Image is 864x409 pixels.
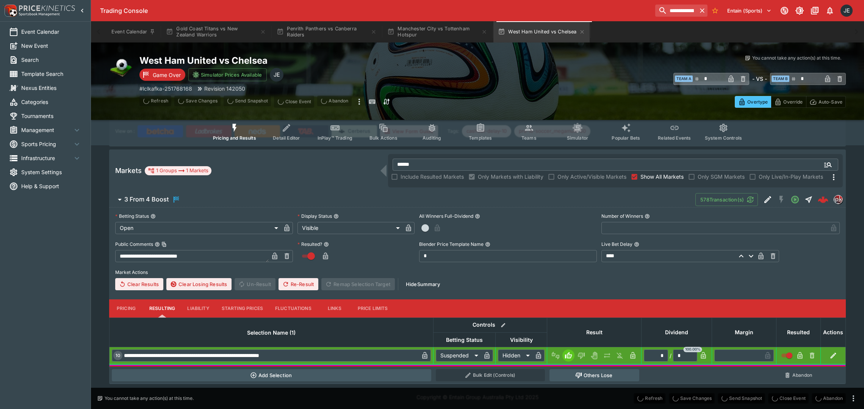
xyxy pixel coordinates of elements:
[207,118,748,145] div: Event type filters
[213,135,256,141] span: Pricing and Results
[655,5,697,17] input: search
[547,318,642,347] th: Result
[21,182,81,190] span: Help & Support
[161,242,167,247] button: Copy To Clipboard
[272,21,381,42] button: Penrith Panthers vs Canberra Raiders
[549,349,562,362] button: Not Set
[297,241,322,247] p: Resulted?
[806,96,846,108] button: Auto-Save
[273,135,300,141] span: Detail Editor
[735,96,771,108] button: Overtype
[352,299,394,318] button: Price Limits
[771,96,806,108] button: Override
[21,84,81,92] span: Nexus Entities
[829,173,838,182] svg: More
[695,193,758,206] button: 578Transaction(s)
[139,55,493,66] h2: Copy To Clipboard
[549,369,639,381] button: Others Lose
[614,349,626,362] button: Eliminated In Play
[21,168,81,176] span: System Settings
[355,96,364,108] button: more
[109,55,133,79] img: soccer.png
[849,394,858,403] button: more
[115,267,840,278] label: Market Actions
[562,349,574,362] button: Win
[601,213,643,219] p: Number of Winners
[419,213,473,219] p: All Winners Full-Dividend
[204,85,245,93] p: Revision 142050
[712,318,776,347] th: Margin
[21,70,81,78] span: Template Search
[297,222,402,234] div: Visible
[383,21,492,42] button: Manchester City vs Tottenham Hotspur
[21,28,81,36] span: Event Calendar
[155,242,160,247] button: Public CommentsCopy To Clipboard
[761,193,775,206] button: Edit Detail
[819,98,842,106] p: Auto-Save
[705,135,742,141] span: System Controls
[115,222,281,234] div: Open
[601,349,613,362] button: Push
[778,4,791,17] button: Connected to PK
[115,278,163,290] button: Clear Results
[478,173,543,181] span: Only Markets with Liability
[161,21,271,42] button: Gold Coast Titans vs New Zealand Warriors
[823,4,837,17] button: Notifications
[100,7,652,15] div: Trading Console
[747,98,768,106] p: Overtype
[475,214,480,219] button: All Winners Full-Dividend
[333,214,339,219] button: Display Status
[642,318,712,347] th: Dividend
[698,173,745,181] span: Only SGM Markets
[775,193,788,206] button: SGM Disabled
[324,242,329,247] button: Resulted?
[601,241,632,247] p: Live Bet Delay
[21,42,81,50] span: New Event
[498,349,532,362] div: Hidden
[401,173,464,181] span: Include Resulted Markets
[181,299,215,318] button: Liability
[812,394,846,401] span: Mark an event as closed and abandoned.
[188,68,267,81] button: Simulator Prices Available
[19,5,75,11] img: PriceKinetics
[279,278,318,290] button: Re-Result
[318,135,352,141] span: InPlay™ Trading
[469,135,492,141] span: Templates
[498,320,508,330] button: Bulk edit
[557,173,626,181] span: Only Active/Visible Markets
[723,5,776,17] button: Select Tenant
[575,349,587,362] button: Lose
[166,278,232,290] button: Clear Losing Results
[709,5,721,17] button: No Bookmarks
[521,135,537,141] span: Teams
[752,55,841,61] p: You cannot take any action(s) at this time.
[318,299,352,318] button: Links
[670,352,671,360] div: /
[21,154,72,162] span: Infrastructure
[735,96,846,108] div: Start From
[684,347,702,352] span: 100.00%
[105,395,194,402] p: You cannot take any action(s) at this time.
[818,194,828,205] img: logo-cerberus--red.svg
[776,318,821,347] th: Resulted
[485,242,490,247] button: Blender Price Template Name
[21,126,72,134] span: Management
[109,192,695,207] button: 3 From 4 Boost
[675,76,693,82] span: Team A
[588,349,600,362] button: Void
[115,166,142,175] h5: Markets
[834,195,842,204] img: pricekinetics
[107,21,160,42] button: Event Calendar
[216,299,269,318] button: Starting Prices
[821,158,835,171] button: Open
[114,353,122,358] span: 10
[21,98,81,106] span: Categories
[790,195,800,204] svg: Open
[2,3,17,18] img: PriceKinetics Logo
[143,299,181,318] button: Resulting
[401,278,445,290] button: HideSummary
[752,75,767,83] h6: - VS -
[783,98,803,106] p: Override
